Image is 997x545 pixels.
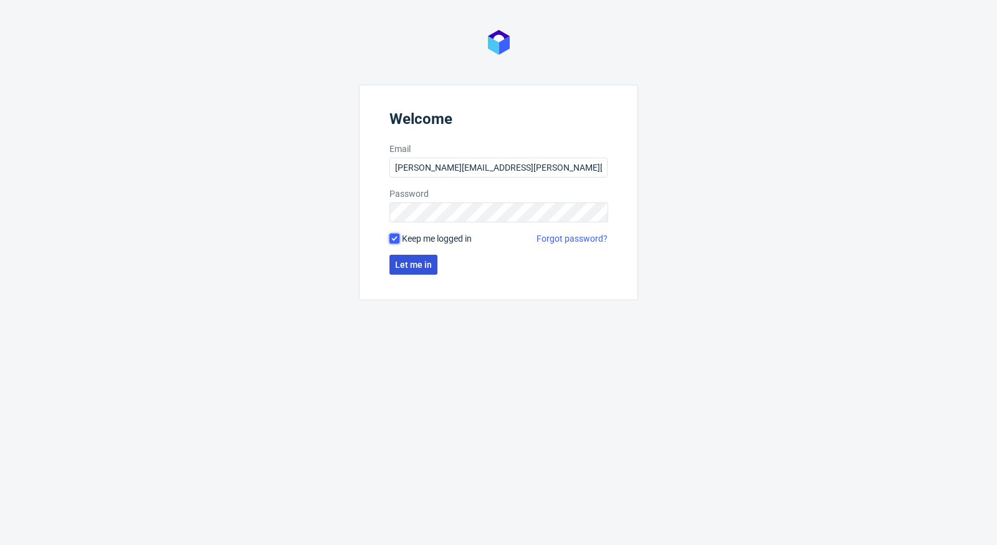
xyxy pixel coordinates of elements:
[389,158,608,178] input: you@youremail.com
[537,232,608,245] a: Forgot password?
[395,260,432,269] span: Let me in
[389,255,437,275] button: Let me in
[389,143,608,155] label: Email
[389,110,608,133] header: Welcome
[389,187,608,200] label: Password
[402,232,472,245] span: Keep me logged in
